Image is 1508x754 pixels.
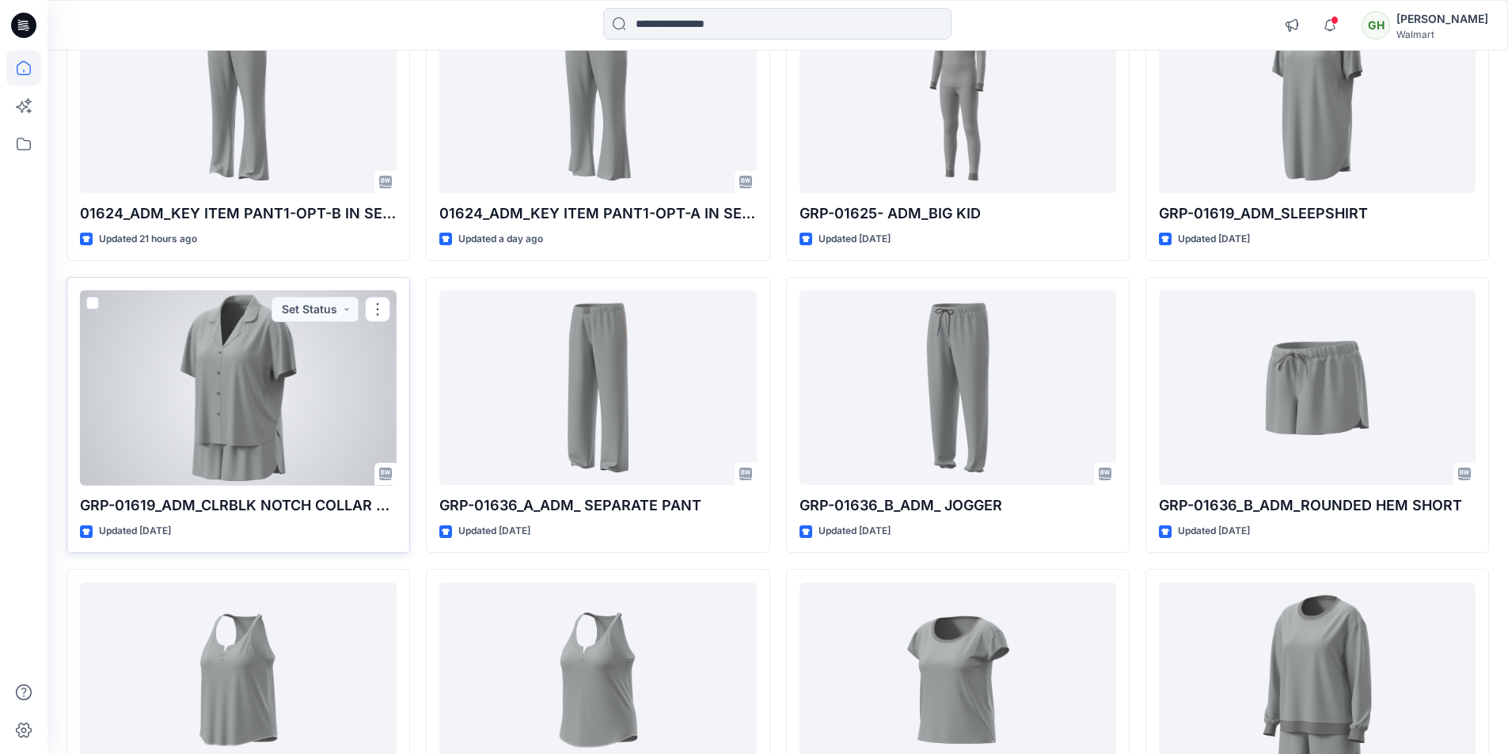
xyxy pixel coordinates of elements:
[99,231,197,248] p: Updated 21 hours ago
[1362,11,1390,40] div: GH
[439,203,756,225] p: 01624_ADM_KEY ITEM PANT1-OPT-A IN SEAM-27
[80,290,397,486] a: GRP-01619_ADM_CLRBLK NOTCH COLLAR SHORT SET
[1159,290,1476,486] a: GRP-01636_B_ADM_ROUNDED HEM SHORT
[80,203,397,225] p: 01624_ADM_KEY ITEM PANT1-OPT-B IN SEAM-29
[1396,28,1488,40] div: Walmart
[1178,523,1250,540] p: Updated [DATE]
[1396,9,1488,28] div: [PERSON_NAME]
[800,290,1116,486] a: GRP-01636_B_ADM_ JOGGER
[800,203,1116,225] p: GRP-01625- ADM_BIG KID
[819,523,891,540] p: Updated [DATE]
[99,523,171,540] p: Updated [DATE]
[439,290,756,486] a: GRP-01636_A_ADM_ SEPARATE PANT
[819,231,891,248] p: Updated [DATE]
[458,523,530,540] p: Updated [DATE]
[1159,203,1476,225] p: GRP-01619_ADM_SLEEPSHIRT
[458,231,543,248] p: Updated a day ago
[80,494,397,517] p: GRP-01619_ADM_CLRBLK NOTCH COLLAR SHORT SET
[439,494,756,517] p: GRP-01636_A_ADM_ SEPARATE PANT
[800,494,1116,517] p: GRP-01636_B_ADM_ JOGGER
[1159,494,1476,517] p: GRP-01636_B_ADM_ROUNDED HEM SHORT
[1178,231,1250,248] p: Updated [DATE]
